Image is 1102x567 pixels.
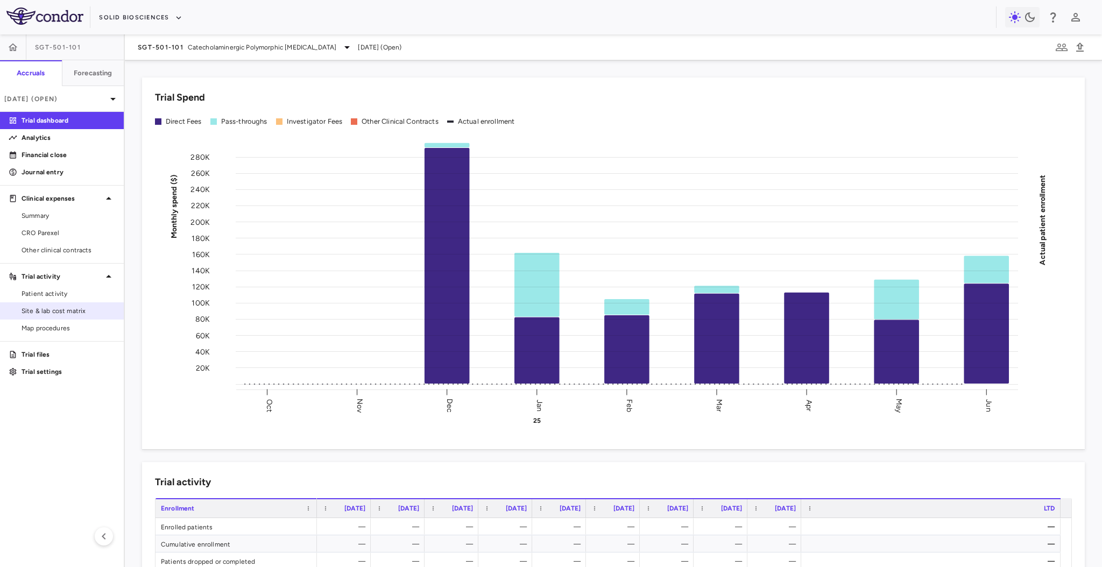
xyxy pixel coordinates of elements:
span: Enrollment [161,505,195,512]
tspan: 200K [190,217,210,226]
span: LTD [1044,505,1055,512]
p: Financial close [22,150,115,160]
div: — [811,535,1055,552]
div: Other Clinical Contracts [362,117,439,126]
text: Jun [984,399,993,412]
div: — [596,535,634,552]
div: — [380,535,419,552]
tspan: 80K [195,315,210,324]
text: 25 [533,417,541,424]
div: — [327,518,365,535]
p: Trial files [22,350,115,359]
span: [DATE] [613,505,634,512]
text: Oct [265,399,274,412]
tspan: 280K [190,153,210,162]
text: Nov [355,398,364,413]
h6: Trial activity [155,475,211,490]
div: — [327,535,365,552]
tspan: 120K [192,282,210,292]
span: Other clinical contracts [22,245,115,255]
tspan: 160K [192,250,210,259]
div: — [703,535,742,552]
p: Journal entry [22,167,115,177]
tspan: 20K [196,363,210,372]
tspan: 220K [191,201,210,210]
div: — [542,518,581,535]
div: — [380,518,419,535]
text: May [894,398,903,413]
span: [DATE] [506,505,527,512]
h6: Trial Spend [155,90,205,105]
span: Map procedures [22,323,115,333]
div: Cumulative enrollment [156,535,317,552]
p: Trial dashboard [22,116,115,125]
tspan: Actual patient enrollment [1038,174,1047,265]
div: — [757,518,796,535]
div: — [649,535,688,552]
span: [DATE] (Open) [358,42,401,52]
tspan: 40K [195,347,210,356]
span: [DATE] [667,505,688,512]
div: — [703,518,742,535]
div: — [434,518,473,535]
div: — [488,518,527,535]
text: Mar [715,399,724,412]
div: — [542,535,581,552]
p: [DATE] (Open) [4,94,107,104]
span: [DATE] [721,505,742,512]
tspan: 260K [191,169,210,178]
div: Enrolled patients [156,518,317,535]
span: Summary [22,211,115,221]
span: [DATE] [560,505,581,512]
tspan: 60K [196,331,210,340]
div: Direct Fees [166,117,202,126]
text: Apr [804,399,814,411]
span: Patient activity [22,289,115,299]
span: [DATE] [452,505,473,512]
div: Pass-throughs [221,117,267,126]
text: Jan [535,399,544,411]
span: SGT-501-101 [138,43,183,52]
div: Investigator Fees [287,117,343,126]
div: — [596,518,634,535]
p: Trial settings [22,367,115,377]
span: SGT-501-101 [35,43,81,52]
tspan: 180K [192,233,210,243]
tspan: 240K [190,185,210,194]
tspan: 140K [192,266,210,275]
div: — [649,518,688,535]
span: Site & lab cost matrix [22,306,115,316]
img: logo-full-SnFGN8VE.png [6,8,83,25]
p: Clinical expenses [22,194,102,203]
div: Actual enrollment [458,117,515,126]
div: — [811,518,1055,535]
text: Dec [445,398,454,412]
span: CRO Parexel [22,228,115,238]
div: — [757,535,796,552]
div: — [488,535,527,552]
span: Catecholaminergic Polymorphic [MEDICAL_DATA] [188,42,337,52]
span: [DATE] [398,505,419,512]
span: [DATE] [344,505,365,512]
text: Feb [625,399,634,412]
h6: Accruals [17,68,45,78]
span: [DATE] [775,505,796,512]
button: Solid Biosciences [99,9,182,26]
tspan: Monthly spend ($) [169,174,179,238]
p: Trial activity [22,272,102,281]
tspan: 100K [192,299,210,308]
p: Analytics [22,133,115,143]
h6: Forecasting [74,68,112,78]
div: — [434,535,473,552]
